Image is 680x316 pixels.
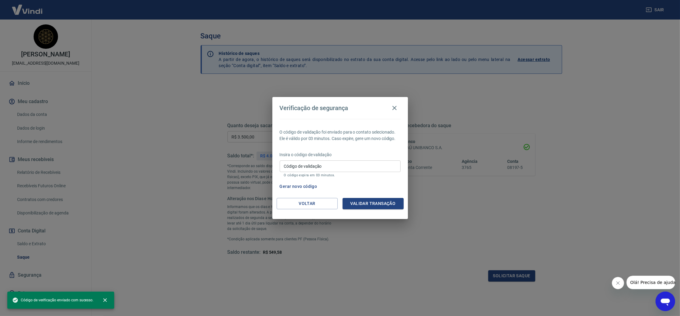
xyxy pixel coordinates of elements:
iframe: Botão para abrir a janela de mensagens [656,292,675,311]
button: Voltar [277,198,338,209]
span: Olá! Precisa de ajuda? [4,4,51,9]
iframe: Fechar mensagem [612,277,624,289]
iframe: Mensagem da empresa [627,276,675,289]
button: Gerar novo código [277,181,320,192]
p: Insira o código de validação [280,152,401,158]
p: O código de validação foi enviado para o contato selecionado. Ele é válido por 03 minutos. Caso e... [280,129,401,142]
button: Validar transação [343,198,404,209]
p: O código expira em 03 minutos. [284,173,396,177]
button: close [98,293,112,307]
h4: Verificação de segurança [280,104,348,112]
span: Código de verificação enviado com sucesso. [12,297,93,303]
